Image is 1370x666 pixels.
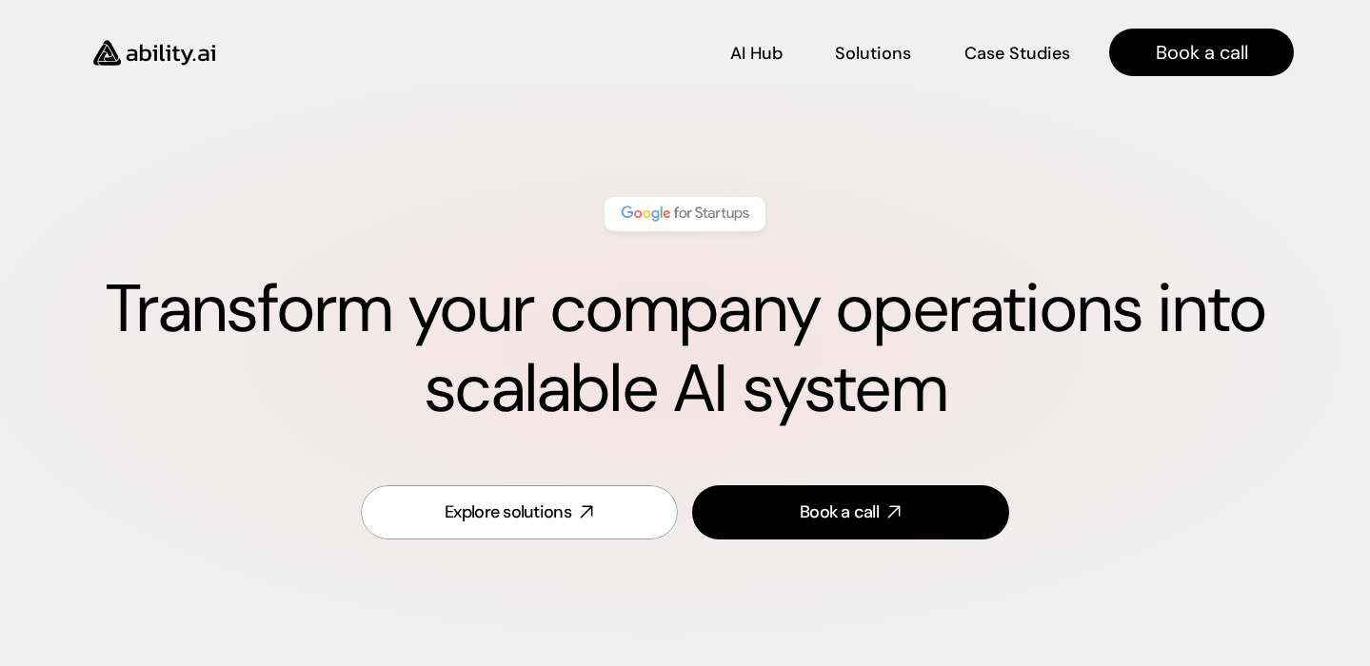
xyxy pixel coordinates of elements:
[730,36,783,69] a: AI Hub
[76,269,1294,429] h1: Transform your company operations into scalable AI system
[361,485,678,539] a: Explore solutions
[963,36,1071,69] a: Case Studies
[445,500,571,524] div: Explore solutions
[1109,29,1294,76] a: Book a call
[242,29,1294,76] nav: Main navigation
[800,500,879,524] div: Book a call
[835,42,911,66] p: Solutions
[730,42,783,66] p: AI Hub
[964,42,1070,66] p: Case Studies
[835,36,911,69] a: Solutions
[692,485,1009,539] a: Book a call
[1156,39,1248,66] p: Book a call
